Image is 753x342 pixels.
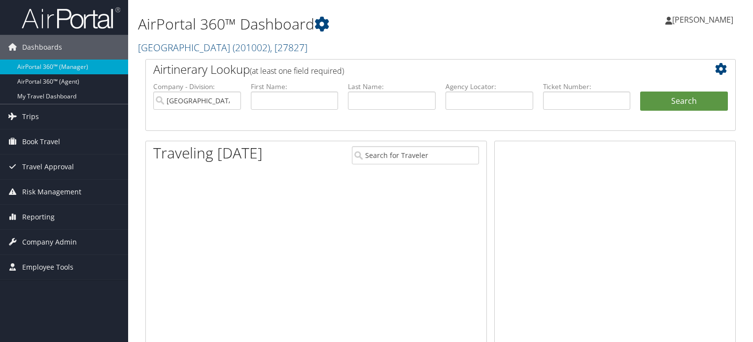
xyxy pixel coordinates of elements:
[640,92,728,111] button: Search
[22,129,60,154] span: Book Travel
[22,6,120,30] img: airportal-logo.png
[153,82,241,92] label: Company - Division:
[250,65,344,76] span: (at least one field required)
[251,82,339,92] label: First Name:
[543,82,631,92] label: Ticket Number:
[270,41,308,54] span: , [ 27827 ]
[233,41,270,54] span: ( 201002 )
[153,143,263,163] h1: Traveling [DATE]
[138,14,542,34] h1: AirPortal 360™ Dashboard
[352,146,479,164] input: Search for Traveler
[22,155,74,179] span: Travel Approval
[22,230,77,254] span: Company Admin
[22,104,39,129] span: Trips
[445,82,533,92] label: Agency Locator:
[138,41,308,54] a: [GEOGRAPHIC_DATA]
[22,180,81,204] span: Risk Management
[22,205,55,229] span: Reporting
[22,35,62,60] span: Dashboards
[672,14,733,25] span: [PERSON_NAME]
[665,5,743,34] a: [PERSON_NAME]
[348,82,436,92] label: Last Name:
[22,255,73,280] span: Employee Tools
[153,61,679,78] h2: Airtinerary Lookup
